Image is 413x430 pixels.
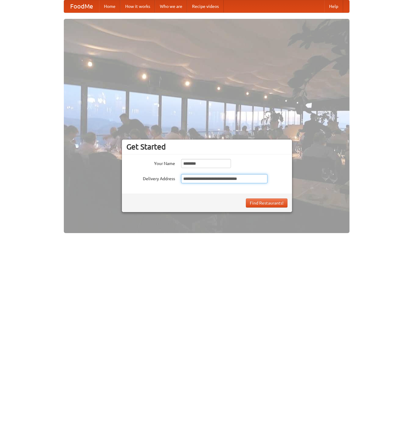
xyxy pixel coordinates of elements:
a: Recipe videos [187,0,224,12]
a: Who we are [155,0,187,12]
a: FoodMe [64,0,99,12]
h3: Get Started [126,142,287,151]
button: Find Restaurants! [246,198,287,208]
a: Home [99,0,120,12]
label: Delivery Address [126,174,175,182]
a: Help [324,0,343,12]
a: How it works [120,0,155,12]
label: Your Name [126,159,175,167]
